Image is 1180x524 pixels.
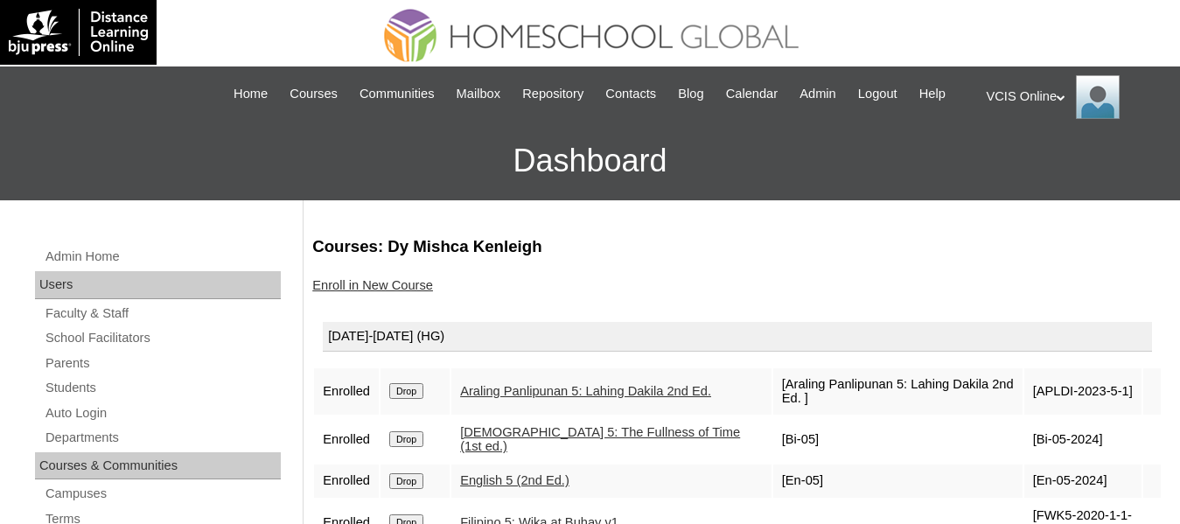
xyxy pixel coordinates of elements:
span: Mailbox [457,84,501,104]
td: [En-05] [773,465,1023,498]
span: Calendar [726,84,778,104]
input: Drop [389,383,423,399]
div: [DATE]-[DATE] (HG) [323,322,1152,352]
td: [APLDI-2023-5-1] [1024,368,1142,415]
span: Help [919,84,946,104]
a: Parents [44,353,281,374]
span: Admin [799,84,836,104]
span: Courses [290,84,338,104]
a: Blog [669,84,712,104]
img: VCIS Online Admin [1076,75,1120,119]
a: Students [44,377,281,399]
div: VCIS Online [987,75,1163,119]
div: Courses & Communities [35,452,281,480]
td: Enrolled [314,465,379,498]
a: [DEMOGRAPHIC_DATA] 5: The Fullness of Time (1st ed.) [460,425,740,454]
a: English 5 (2nd Ed.) [460,473,569,487]
td: [En-05-2024] [1024,465,1142,498]
input: Drop [389,431,423,447]
a: Repository [513,84,592,104]
td: [Bi-05-2024] [1024,416,1142,463]
a: Help [911,84,954,104]
td: Enrolled [314,368,379,415]
h3: Courses: Dy Mishca Kenleigh [312,235,1163,258]
span: Communities [360,84,435,104]
a: Admin Home [44,246,281,268]
td: Enrolled [314,416,379,463]
a: Campuses [44,483,281,505]
a: Communities [351,84,443,104]
span: Repository [522,84,583,104]
span: Blog [678,84,703,104]
span: Home [234,84,268,104]
img: logo-white.png [9,9,148,56]
a: Courses [281,84,346,104]
a: Logout [849,84,906,104]
a: Home [225,84,276,104]
a: Araling Panlipunan 5: Lahing Dakila 2nd Ed. [460,384,711,398]
td: [Araling Panlipunan 5: Lahing Dakila 2nd Ed. ] [773,368,1023,415]
a: Mailbox [448,84,510,104]
td: [Bi-05] [773,416,1023,463]
a: Admin [791,84,845,104]
span: Logout [858,84,897,104]
a: Departments [44,427,281,449]
a: Calendar [717,84,786,104]
a: Contacts [597,84,665,104]
a: Faculty & Staff [44,303,281,325]
span: Contacts [605,84,656,104]
a: School Facilitators [44,327,281,349]
input: Drop [389,473,423,489]
div: Users [35,271,281,299]
a: Auto Login [44,402,281,424]
a: Enroll in New Course [312,278,433,292]
h3: Dashboard [9,122,1171,200]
